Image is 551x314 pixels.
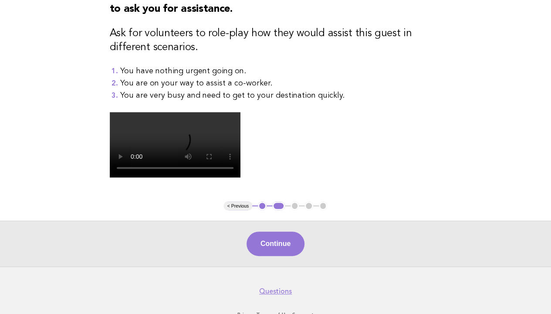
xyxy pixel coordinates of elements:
[120,77,442,89] li: You are on your way to assist a co-worker.
[224,201,252,210] button: < Previous
[120,89,442,102] li: You are very busy and need to get to your destination quickly.
[247,232,304,256] button: Continue
[110,27,442,55] h3: Ask for volunteers to role-play how they would assist this guest in different scenarios.
[272,201,285,210] button: 2
[259,287,292,296] a: Questions
[258,201,267,210] button: 1
[120,65,442,77] li: You have nothing urgent going on.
